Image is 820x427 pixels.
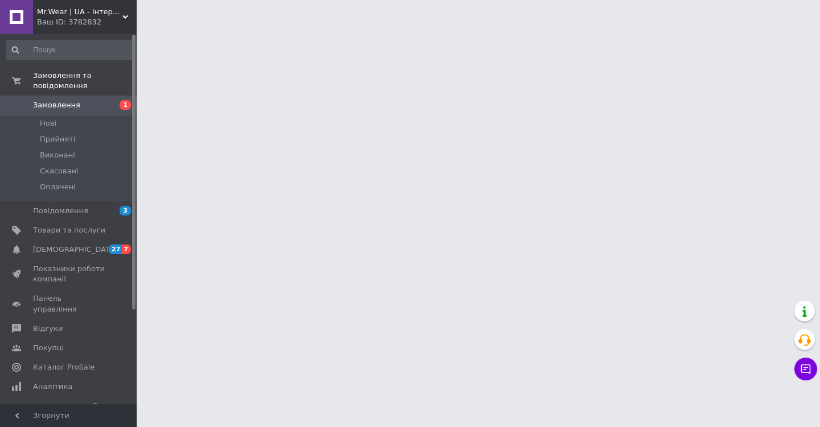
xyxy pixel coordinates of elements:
span: Панель управління [33,293,105,314]
button: Чат з покупцем [794,358,817,380]
span: Виконані [40,150,75,160]
span: 1 [120,100,131,110]
span: 3 [120,206,131,215]
span: Інструменти веб-майстра та SEO [33,401,105,422]
div: Ваш ID: 3782832 [37,17,137,27]
span: Аналітика [33,382,72,392]
span: [DEMOGRAPHIC_DATA] [33,244,117,255]
span: Нові [40,118,56,128]
span: Каталог ProSale [33,362,95,372]
span: Прийняті [40,134,75,144]
span: Товари та послуги [33,225,105,235]
span: Покупці [33,343,64,353]
span: 7 [122,244,131,254]
span: Відгуки [33,324,63,334]
input: Пошук [6,40,134,60]
span: Замовлення та повідомлення [33,71,137,91]
span: Показники роботи компанії [33,264,105,284]
span: Оплачені [40,182,76,192]
span: Замовлення [33,100,80,110]
span: Повідомлення [33,206,88,216]
span: Mr.Wear | UA - інтернет-магазин чоловічого одягу [37,7,122,17]
span: Скасовані [40,166,79,176]
span: 27 [109,244,122,254]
